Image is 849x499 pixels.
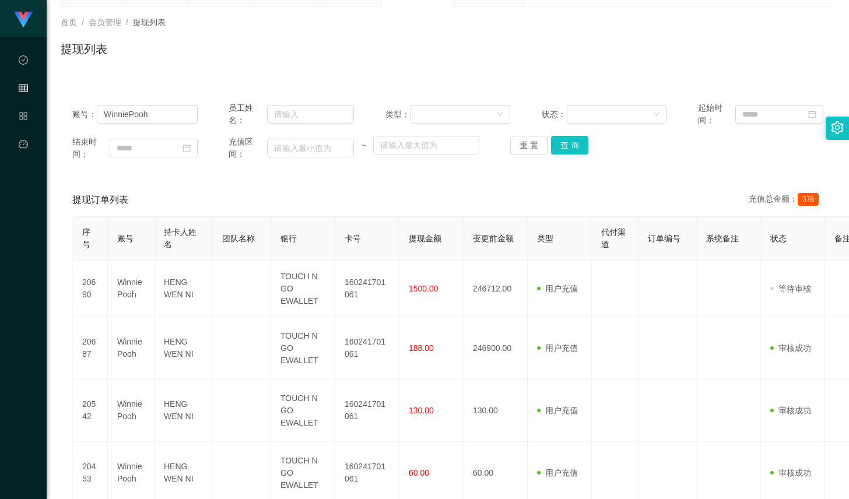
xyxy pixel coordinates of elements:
[770,468,811,477] span: 审核成功
[126,17,128,27] span: /
[271,317,335,379] td: TOUCH N GO EWALLET
[267,105,354,124] input: 请输入
[335,379,399,442] td: 160241701061
[798,193,819,206] span: 378
[345,234,361,243] span: 卡号
[73,317,108,379] td: 20687
[335,261,399,317] td: 160241701061
[770,343,811,353] span: 审核成功
[72,108,97,121] span: 账号：
[698,102,735,126] span: 起始时间：
[82,227,90,249] span: 序号
[551,136,588,154] button: 查 询
[409,234,441,243] span: 提现金额
[72,136,110,160] span: 结束时间：
[61,17,77,27] span: 首页
[19,56,28,160] span: 数据中心
[108,379,155,442] td: WinniePooh
[537,343,578,353] span: 用户充值
[72,193,128,207] span: 提现订单列表
[14,12,33,28] img: logo.9652507e.png
[770,406,811,415] span: 审核成功
[73,261,108,317] td: 20690
[706,234,739,243] span: 系统备注
[464,379,528,442] td: 130.00
[770,284,811,293] span: 等待审核
[82,17,84,27] span: /
[89,17,121,27] span: 会员管理
[271,261,335,317] td: TOUCH N GO EWALLET
[409,284,438,293] span: 1500.00
[409,343,434,353] span: 188.00
[280,234,297,243] span: 银行
[496,111,503,119] i: 图标: down
[749,193,823,207] div: 充值总金额：
[542,108,567,121] span: 状态：
[19,50,28,73] i: 图标: check-circle-o
[117,234,134,243] span: 账号
[537,234,553,243] span: 类型
[510,136,548,154] button: 重 置
[537,406,578,415] span: 用户充值
[155,261,213,317] td: HENG WEN NI
[155,317,213,379] td: HENG WEN NI
[473,234,514,243] span: 变更前金额
[601,227,626,249] span: 代付渠道
[537,284,578,293] span: 用户充值
[108,317,155,379] td: WinniePooh
[464,261,528,317] td: 246712.00
[537,468,578,477] span: 用户充值
[271,379,335,442] td: TOUCH N GO EWALLET
[409,406,434,415] span: 130.00
[155,379,213,442] td: HENG WEN NI
[19,84,28,188] span: 会员管理
[108,261,155,317] td: WinniePooh
[653,111,660,119] i: 图标: down
[335,317,399,379] td: 160241701061
[73,379,108,442] td: 20542
[385,108,411,121] span: 类型：
[164,227,197,249] span: 持卡人姓名
[222,234,255,243] span: 团队名称
[409,468,429,477] span: 60.00
[229,102,267,126] span: 员工姓名：
[808,110,816,118] i: 图标: calendar
[183,144,191,152] i: 图标: calendar
[770,234,787,243] span: 状态
[831,121,844,134] i: 图标: setting
[19,106,28,129] i: 图标: appstore-o
[648,234,680,243] span: 订单编号
[19,78,28,101] i: 图标: table
[19,112,28,216] span: 产品管理
[267,139,354,157] input: 请输入最小值为
[354,139,373,152] span: ~
[133,17,166,27] span: 提现列表
[97,105,198,124] input: 请输入
[229,136,267,160] span: 充值区间：
[61,40,107,58] h1: 提现列表
[373,136,479,154] input: 请输入最大值为
[19,133,28,251] a: 图标: dashboard平台首页
[464,317,528,379] td: 246900.00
